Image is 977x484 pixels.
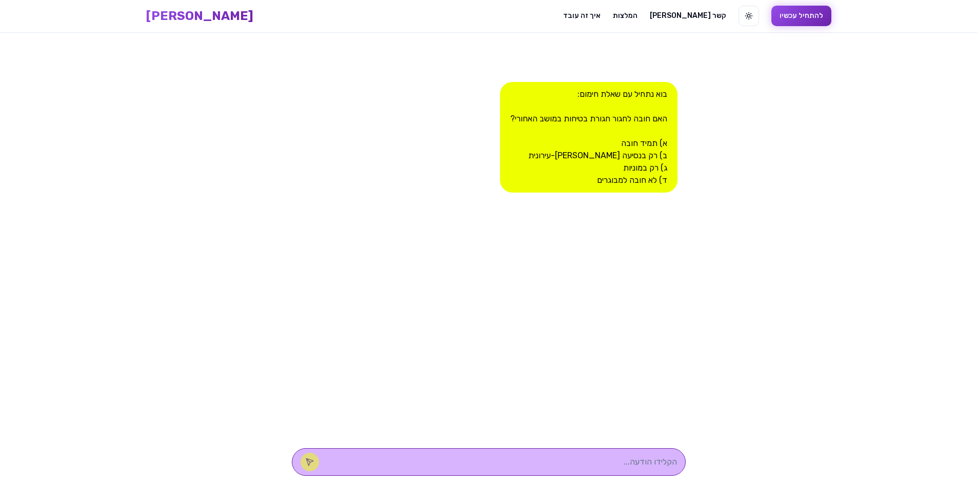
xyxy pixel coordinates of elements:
a: [PERSON_NAME] [146,8,253,24]
a: המלצות [613,11,637,21]
button: להתחיל עכשיו [771,6,831,26]
a: [PERSON_NAME] קשר [650,11,726,21]
div: בוא נתחיל עם שאלת חימום: האם חובה לחגור חגורת בטיחות במושב האחורי? א) תמיד חובה ב) רק בנסיעה [PER... [500,82,677,193]
a: איך זה עובד [563,11,601,21]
